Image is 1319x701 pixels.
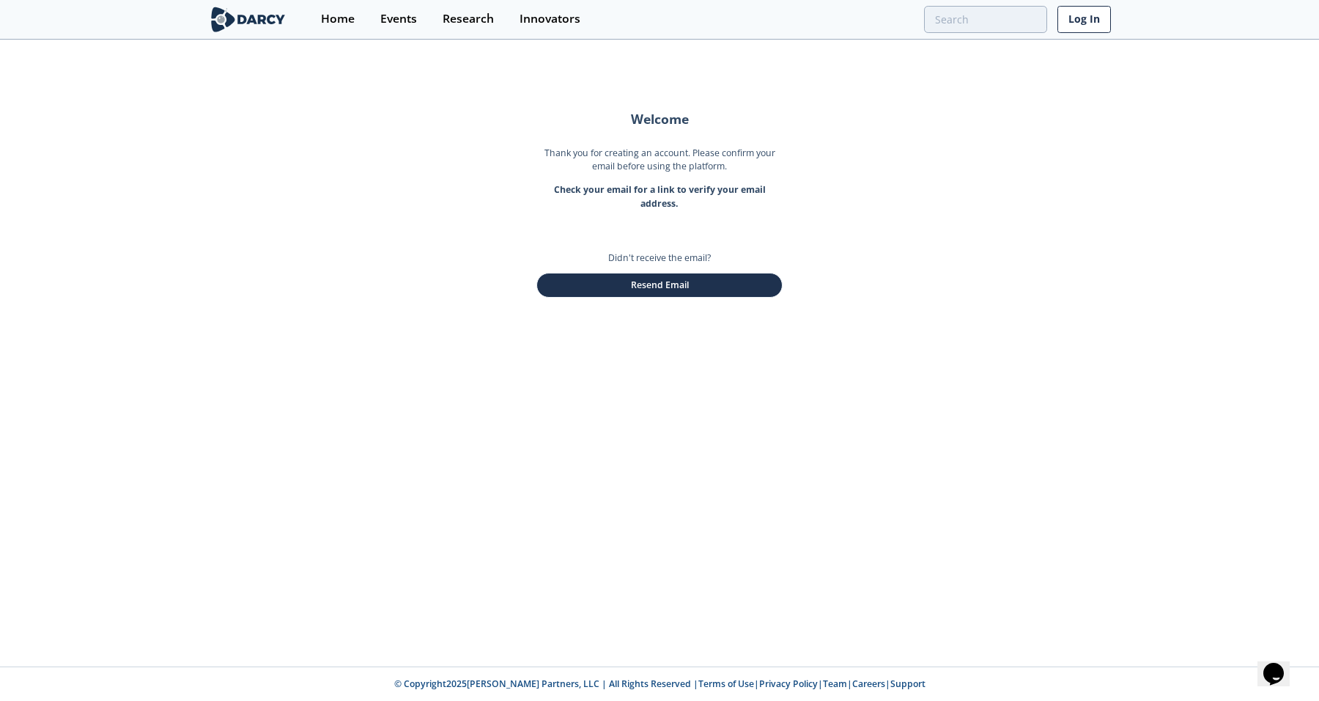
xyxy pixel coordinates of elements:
a: Privacy Policy [759,678,818,690]
a: Careers [852,678,885,690]
p: © Copyright 2025 [PERSON_NAME] Partners, LLC | All Rights Reserved | | | | | [117,678,1202,691]
button: Resend Email [536,273,783,298]
img: logo-wide.svg [208,7,288,32]
h2: Welcome [536,113,783,126]
a: Log In [1057,6,1111,33]
div: Events [380,13,417,25]
a: Support [890,678,925,690]
iframe: chat widget [1257,642,1304,686]
div: Research [443,13,494,25]
div: Home [321,13,355,25]
p: Thank you for creating an account. Please confirm your email before using the platform. [536,147,783,184]
div: Innovators [520,13,580,25]
a: Team [823,678,847,690]
p: Didn't receive the email? [608,252,711,265]
input: Advanced Search [924,6,1047,33]
a: Terms of Use [698,678,754,690]
strong: Check your email for a link to verify your email address. [554,183,766,209]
